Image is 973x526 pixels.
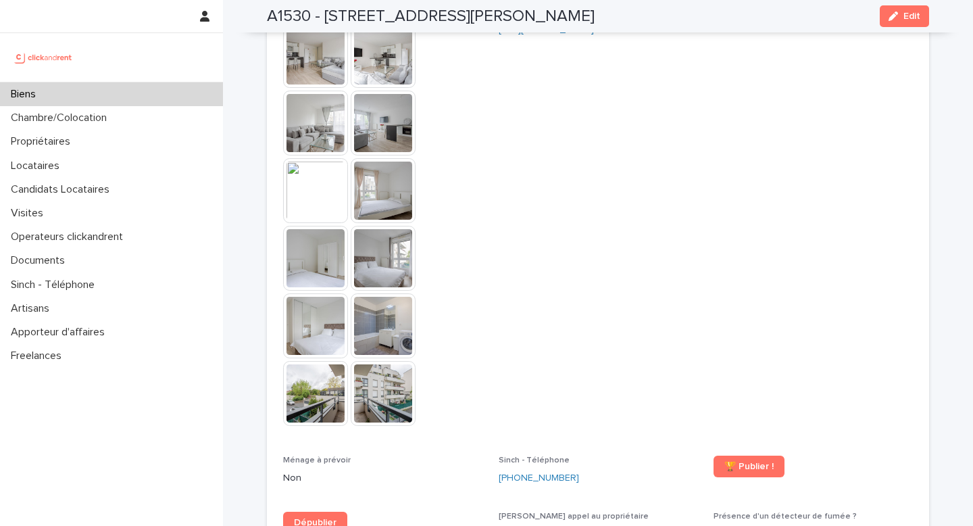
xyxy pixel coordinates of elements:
span: Edit [903,11,920,21]
img: UCB0brd3T0yccxBKYDjQ [11,44,76,71]
p: Visites [5,207,54,220]
p: Artisans [5,302,60,315]
p: Propriétaires [5,135,81,148]
span: Sinch - Téléphone [499,456,570,464]
p: Biens [5,88,47,101]
a: 🏆 Publier ! [714,456,784,477]
p: Candidats Locataires [5,183,120,196]
p: Operateurs clickandrent [5,231,134,243]
p: Non [283,471,482,485]
p: Documents [5,254,76,267]
p: Apporteur d'affaires [5,326,116,339]
p: Sinch - Téléphone [5,279,105,291]
p: Chambre/Colocation [5,112,118,124]
button: Edit [880,5,929,27]
h2: A1530 - [STREET_ADDRESS][PERSON_NAME] [267,7,595,26]
span: 🏆 Publier ! [724,462,774,471]
span: Présence d'un détecteur de fumée ? [714,512,857,521]
p: Locataires [5,160,70,172]
span: Ménage à prévoir [283,456,351,464]
a: [PHONE_NUMBER] [499,471,579,485]
span: [PERSON_NAME] appel au propriétaire [499,512,649,521]
p: Freelances [5,350,72,362]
